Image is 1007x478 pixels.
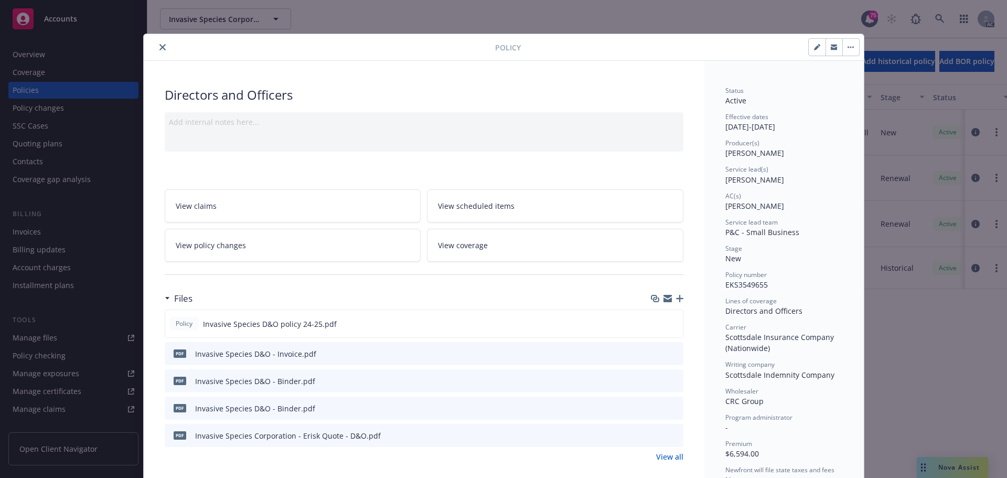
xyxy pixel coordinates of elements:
span: Service lead team [725,218,778,227]
span: View claims [176,200,217,211]
span: Writing company [725,360,775,369]
span: [PERSON_NAME] [725,175,784,185]
a: View policy changes [165,229,421,262]
div: Files [165,292,192,305]
span: [PERSON_NAME] [725,201,784,211]
button: download file [653,403,661,414]
span: Wholesaler [725,387,758,396]
span: pdf [174,404,186,412]
div: Invasive Species D&O - Binder.pdf [195,376,315,387]
span: Premium [725,439,752,448]
span: Lines of coverage [725,296,777,305]
span: New [725,253,741,263]
span: pdf [174,349,186,357]
span: View coverage [438,240,488,251]
span: pdf [174,431,186,439]
span: AC(s) [725,192,741,200]
span: Policy [495,42,521,53]
a: View all [656,451,683,462]
button: close [156,41,169,54]
span: Producer(s) [725,139,759,147]
button: download file [653,348,661,359]
span: CRC Group [725,396,764,406]
span: Service lead(s) [725,165,768,174]
a: View claims [165,189,421,222]
span: Carrier [725,323,746,332]
span: Stage [725,244,742,253]
button: download file [653,376,661,387]
span: View policy changes [176,240,246,251]
div: Invasive Species Corporation - Erisk Quote - D&O.pdf [195,430,381,441]
span: Invasive Species D&O policy 24-25.pdf [203,318,337,330]
span: Newfront will file state taxes and fees [725,465,834,474]
div: Directors and Officers [725,305,843,316]
span: Policy [174,319,195,328]
button: download file [653,430,661,441]
span: P&C - Small Business [725,227,799,237]
span: [PERSON_NAME] [725,148,784,158]
div: Add internal notes here... [169,116,679,128]
button: preview file [670,430,679,441]
span: $6,594.00 [725,449,759,459]
span: Active [725,95,746,105]
button: preview file [670,348,679,359]
div: Invasive Species D&O - Binder.pdf [195,403,315,414]
span: EKS3549655 [725,280,768,290]
span: Effective dates [725,112,768,121]
a: View scheduled items [427,189,683,222]
span: pdf [174,377,186,385]
div: Directors and Officers [165,86,683,104]
span: - [725,422,728,432]
span: View scheduled items [438,200,515,211]
div: [DATE] - [DATE] [725,112,843,132]
button: preview file [670,403,679,414]
div: Invasive Species D&O - Invoice.pdf [195,348,316,359]
a: View coverage [427,229,683,262]
span: Program administrator [725,413,792,422]
span: Status [725,86,744,95]
span: Policy number [725,270,767,279]
button: download file [652,318,661,330]
h3: Files [174,292,192,305]
span: Scottsdale Indemnity Company [725,370,834,380]
button: preview file [669,318,679,330]
button: preview file [670,376,679,387]
span: Scottsdale Insurance Company (Nationwide) [725,332,836,353]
